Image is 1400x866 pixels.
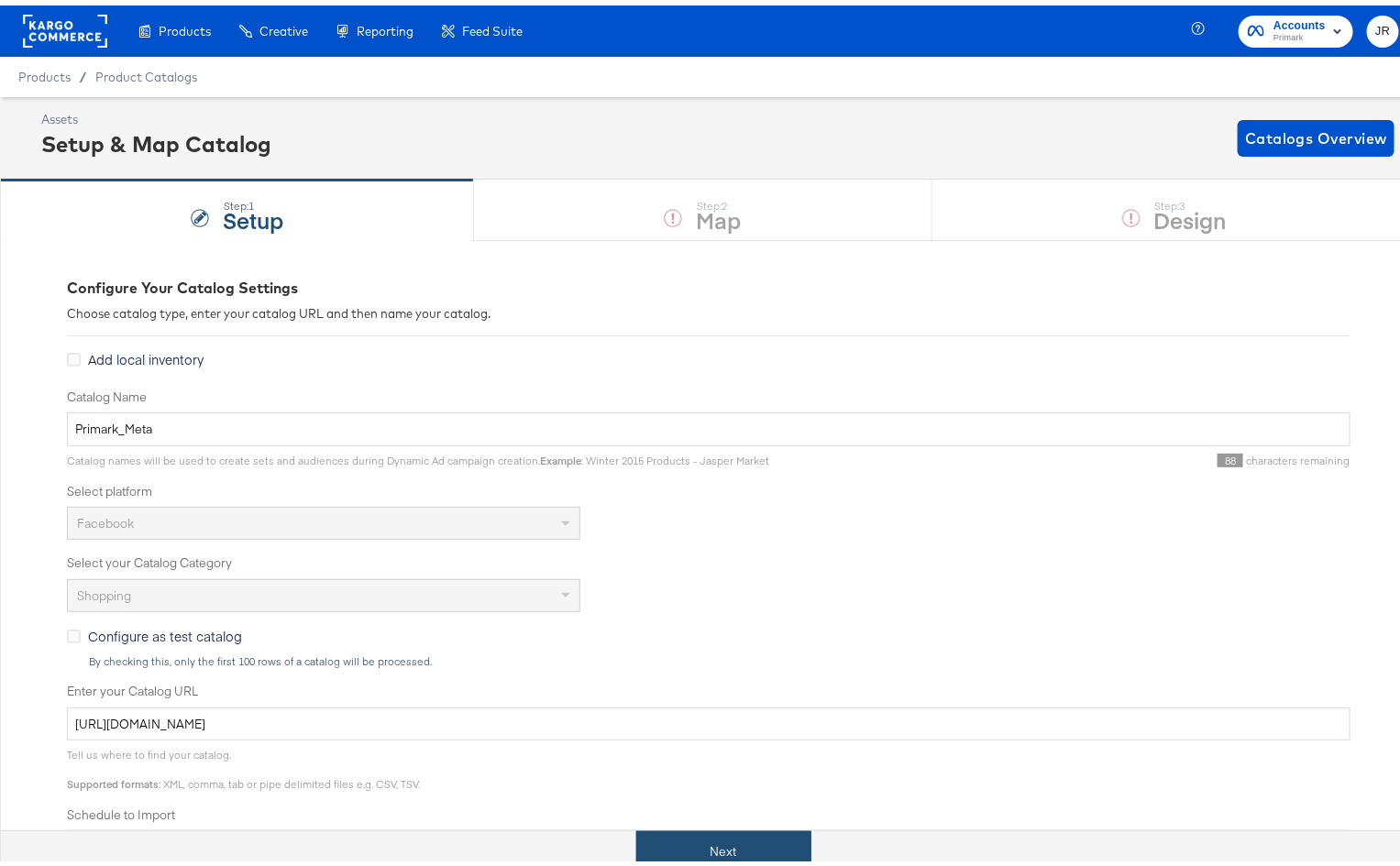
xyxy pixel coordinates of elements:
input: Enter Catalog URL, e.g. http://www.example.com/products.xml [67,702,1350,736]
span: Add local inventory [88,345,204,363]
a: Product Catalogs [95,64,197,79]
span: Accounts [1273,11,1326,30]
span: Creative [259,18,308,33]
span: Catalogs Overview [1245,120,1387,146]
span: Primark [1273,26,1326,40]
span: 88 [1218,448,1243,462]
strong: Example [540,448,581,462]
strong: Setup [223,199,283,229]
span: Products [18,64,71,79]
button: JR [1367,10,1399,42]
span: Tell us where to find your catalog. : XML, comma, tab or pipe delimited files e.g. CSV, TSV. [67,742,420,785]
strong: Supported formats [67,772,159,785]
input: Name your catalog e.g. My Dynamic Product Catalog [67,407,1350,441]
span: Feed Suite [462,18,523,33]
div: Assets [41,105,271,123]
div: Choose catalog type, enter your catalog URL and then name your catalog. [67,300,1350,317]
button: AccountsPrimark [1239,10,1353,42]
label: Select platform [67,477,1350,495]
label: Catalog Name [67,383,1350,400]
span: / [71,64,95,79]
label: Schedule to Import [67,801,1350,818]
button: Catalogs Overview [1238,115,1394,151]
div: characters remaining [769,448,1350,463]
span: Products [159,18,211,33]
div: Setup & Map Catalog [41,123,271,154]
label: Enter your Catalog URL [67,677,1350,695]
span: Facebook [77,510,134,526]
div: Step: 1 [223,194,283,207]
div: By checking this, only the first 100 rows of a catalog will be processed. [88,650,1350,663]
span: Catalog names will be used to create sets and audiences during Dynamic Ad campaign creation. : Wi... [67,448,769,462]
span: Configure as test catalog [88,621,242,640]
label: Select your Catalog Category [67,549,1350,566]
span: Shopping [77,582,131,598]
span: JR [1374,16,1392,37]
div: Configure Your Catalog Settings [67,272,1350,293]
span: Reporting [357,18,413,33]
